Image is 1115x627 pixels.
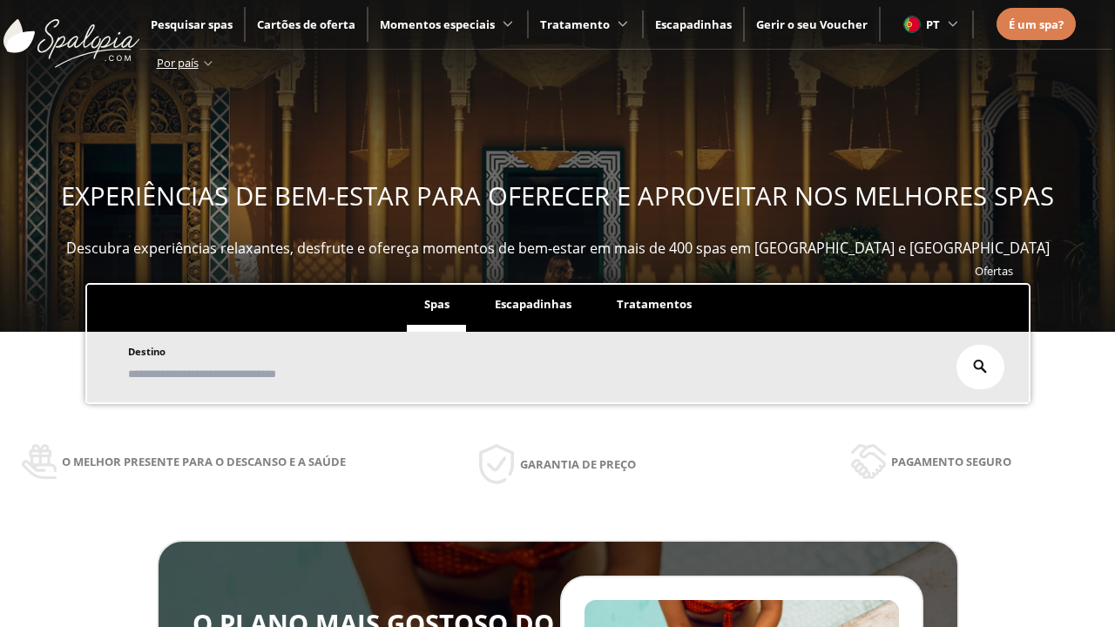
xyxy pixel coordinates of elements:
span: Spas [424,296,449,312]
img: ImgLogoSpalopia.BvClDcEz.svg [3,2,139,68]
span: Tratamentos [617,296,692,312]
span: Escapadinhas [495,296,571,312]
span: É um spa? [1009,17,1064,32]
span: Por país [157,55,199,71]
a: É um spa? [1009,15,1064,34]
a: Pesquisar spas [151,17,233,32]
span: Pagamento seguro [891,452,1011,471]
span: Garantia de preço [520,455,636,474]
a: Ofertas [975,263,1013,279]
a: Escapadinhas [655,17,732,32]
span: O melhor presente para o descanso e a saúde [62,452,346,471]
a: Cartões de oferta [257,17,355,32]
a: Gerir o seu Voucher [756,17,868,32]
span: Destino [128,345,166,358]
span: Descubra experiências relaxantes, desfrute e ofereça momentos de bem-estar em mais de 400 spas em... [66,239,1050,258]
span: EXPERIÊNCIAS DE BEM-ESTAR PARA OFERECER E APROVEITAR NOS MELHORES SPAS [61,179,1054,213]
